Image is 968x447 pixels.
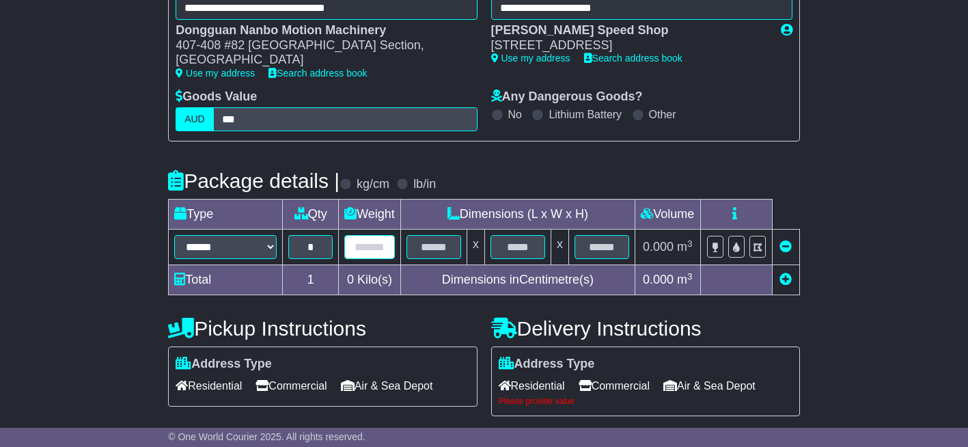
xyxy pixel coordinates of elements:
[168,317,477,340] h4: Pickup Instructions
[499,396,792,406] div: Please provide value
[176,68,255,79] a: Use my address
[649,108,676,121] label: Other
[635,200,700,230] td: Volume
[176,23,463,38] div: Dongguan Nanbo Motion Machinery
[341,375,433,396] span: Air & Sea Depot
[413,177,436,192] label: lb/in
[779,240,792,254] a: Remove this item
[491,90,643,105] label: Any Dangerous Goods?
[168,431,365,442] span: © One World Courier 2025. All rights reserved.
[339,265,401,295] td: Kilo(s)
[499,375,565,396] span: Residential
[499,357,595,372] label: Address Type
[687,271,693,282] sup: 3
[779,273,792,286] a: Add new item
[584,53,682,64] a: Search address book
[491,38,767,53] div: [STREET_ADDRESS]
[357,177,389,192] label: kg/cm
[168,170,340,192] h4: Package details |
[176,375,242,396] span: Residential
[176,53,463,68] div: [GEOGRAPHIC_DATA]
[491,53,570,64] a: Use my address
[176,107,214,131] label: AUD
[169,200,283,230] td: Type
[508,108,522,121] label: No
[677,240,693,254] span: m
[643,273,674,286] span: 0.000
[677,273,693,286] span: m
[255,375,327,396] span: Commercial
[400,265,635,295] td: Dimensions in Centimetre(s)
[169,265,283,295] td: Total
[551,230,568,265] td: x
[400,200,635,230] td: Dimensions (L x W x H)
[283,265,339,295] td: 1
[491,23,767,38] div: [PERSON_NAME] Speed Shop
[467,230,484,265] td: x
[339,200,401,230] td: Weight
[549,108,622,121] label: Lithium Battery
[347,273,354,286] span: 0
[176,38,463,53] div: 407-408 #82 [GEOGRAPHIC_DATA] Section,
[687,239,693,249] sup: 3
[283,200,339,230] td: Qty
[176,357,272,372] label: Address Type
[176,90,257,105] label: Goods Value
[579,375,650,396] span: Commercial
[663,375,756,396] span: Air & Sea Depot
[491,317,800,340] h4: Delivery Instructions
[643,240,674,254] span: 0.000
[268,68,367,79] a: Search address book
